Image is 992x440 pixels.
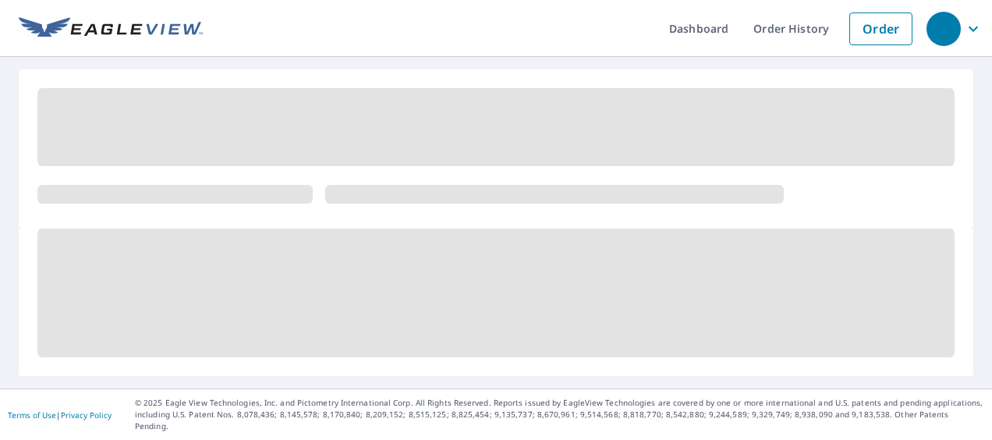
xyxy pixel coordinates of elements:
a: Privacy Policy [61,410,112,420]
a: Terms of Use [8,410,56,420]
img: EV Logo [19,17,203,41]
a: Order [849,12,912,45]
p: | [8,410,112,420]
p: © 2025 Eagle View Technologies, Inc. and Pictometry International Corp. All Rights Reserved. Repo... [135,397,984,432]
